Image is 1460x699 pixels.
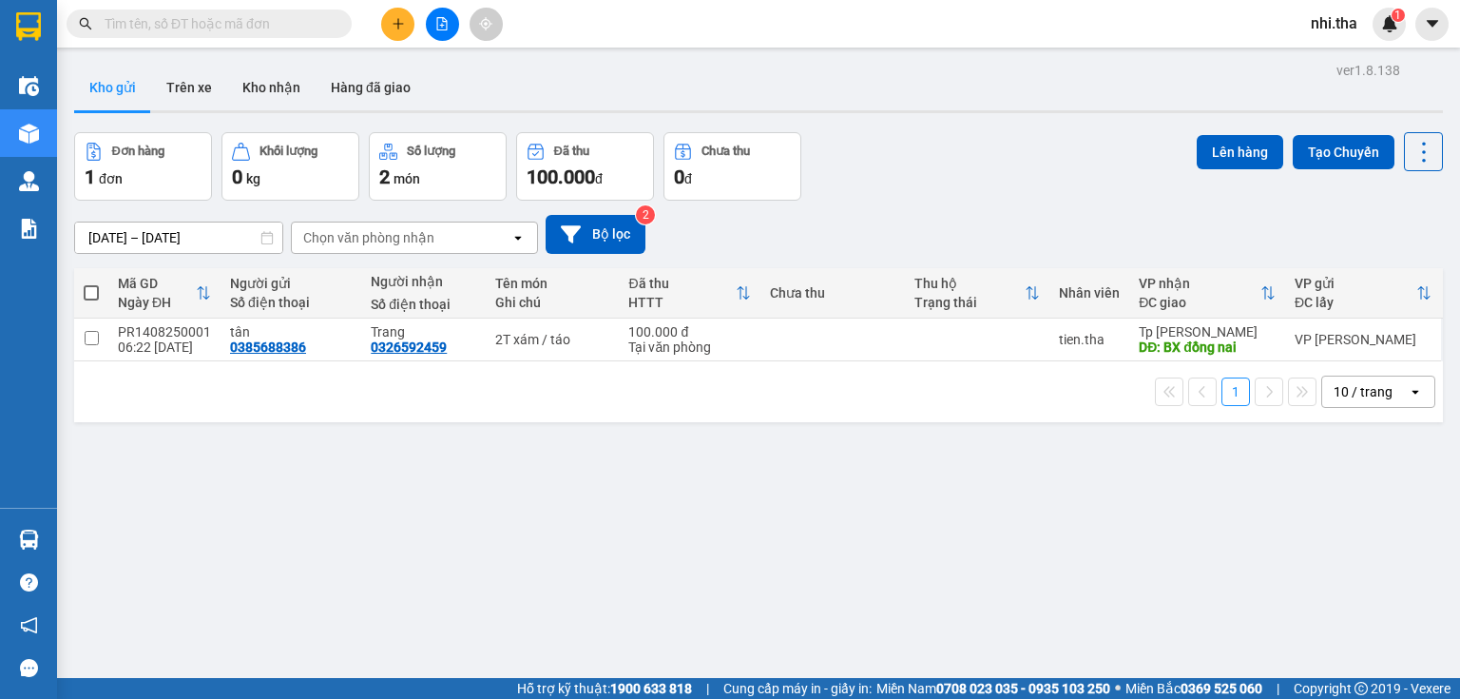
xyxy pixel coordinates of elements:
div: ĐC giao [1139,295,1260,310]
span: 100.000 [527,165,595,188]
div: 100.000 đ [628,324,750,340]
span: 1 [85,165,95,188]
span: 0 [232,165,242,188]
div: 0326592459 [371,340,447,355]
button: plus [381,8,414,41]
span: ⚪️ [1115,685,1121,692]
span: | [706,678,709,699]
span: caret-down [1424,15,1441,32]
div: Đã thu [554,145,589,158]
button: 1 [1221,378,1250,406]
button: Hàng đã giao [316,65,426,110]
div: Số điện thoại [230,295,352,310]
img: logo-vxr [16,12,41,41]
span: search [79,17,92,30]
img: icon-new-feature [1381,15,1398,32]
div: 0385688386 [230,340,306,355]
svg: open [510,230,526,245]
span: Hỗ trợ kỹ thuật: [517,678,692,699]
div: VP nhận [1139,276,1260,291]
div: Tên món [495,276,609,291]
input: Select a date range. [75,223,282,253]
span: aim [479,17,492,30]
button: Kho gửi [74,65,151,110]
div: ĐC lấy [1295,295,1416,310]
button: Bộ lọc [546,215,645,254]
button: caret-down [1415,8,1449,41]
sup: 2 [636,205,655,224]
div: VP gửi [1295,276,1416,291]
div: Số lượng [407,145,455,158]
div: Thu hộ [914,276,1025,291]
div: 10 / trang [1334,382,1393,401]
button: Trên xe [151,65,227,110]
span: đơn [99,171,123,186]
div: tien.tha [1059,332,1120,347]
th: Toggle SortBy [619,268,759,319]
button: Đơn hàng1đơn [74,132,212,201]
strong: 0708 023 035 - 0935 103 250 [936,681,1110,696]
div: 2T xám / táo [495,332,609,347]
div: Đã thu [628,276,735,291]
div: Ghi chú [495,295,609,310]
div: Chưa thu [770,285,895,301]
img: warehouse-icon [19,171,39,191]
div: VP [PERSON_NAME] [1295,332,1431,347]
input: Tìm tên, số ĐT hoặc mã đơn [105,13,329,34]
div: Tp [PERSON_NAME] [1139,324,1276,340]
button: aim [470,8,503,41]
span: plus [392,17,405,30]
div: ver 1.8.138 [1336,60,1400,81]
strong: 0369 525 060 [1181,681,1262,696]
button: Lên hàng [1197,135,1283,169]
img: warehouse-icon [19,530,39,550]
button: Chưa thu0đ [663,132,801,201]
span: 2 [379,165,390,188]
button: Đã thu100.000đ [516,132,654,201]
span: 0 [674,165,684,188]
div: Tại văn phòng [628,340,750,355]
div: Số điện thoại [371,297,476,312]
img: solution-icon [19,219,39,239]
div: Chọn văn phòng nhận [303,228,434,247]
div: tân [230,324,352,340]
span: 1 [1394,9,1401,22]
div: HTTT [628,295,735,310]
span: đ [684,171,692,186]
button: file-add [426,8,459,41]
span: Miền Nam [876,678,1110,699]
span: copyright [1354,682,1368,695]
div: Nhân viên [1059,285,1120,301]
div: Đơn hàng [112,145,164,158]
button: Khối lượng0kg [221,132,359,201]
span: kg [246,171,260,186]
div: Người nhận [371,274,476,289]
button: Số lượng2món [369,132,507,201]
div: Ngày ĐH [118,295,196,310]
span: message [20,659,38,677]
th: Toggle SortBy [1285,268,1441,319]
div: Trạng thái [914,295,1025,310]
span: đ [595,171,603,186]
sup: 1 [1392,9,1405,22]
strong: 1900 633 818 [610,681,692,696]
span: notification [20,616,38,634]
div: DĐ: BX đồng nai [1139,340,1276,355]
span: | [1277,678,1279,699]
span: món [394,171,420,186]
div: Chưa thu [701,145,750,158]
svg: open [1408,384,1423,399]
span: Miền Bắc [1125,678,1262,699]
div: Người gửi [230,276,352,291]
div: PR1408250001 [118,324,211,340]
div: 06:22 [DATE] [118,340,211,355]
span: nhi.tha [1296,11,1373,35]
div: Khối lượng [259,145,317,158]
img: warehouse-icon [19,76,39,96]
th: Toggle SortBy [1129,268,1285,319]
button: Tạo Chuyến [1293,135,1394,169]
span: question-circle [20,573,38,592]
div: Mã GD [118,276,196,291]
span: file-add [435,17,449,30]
img: warehouse-icon [19,124,39,144]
